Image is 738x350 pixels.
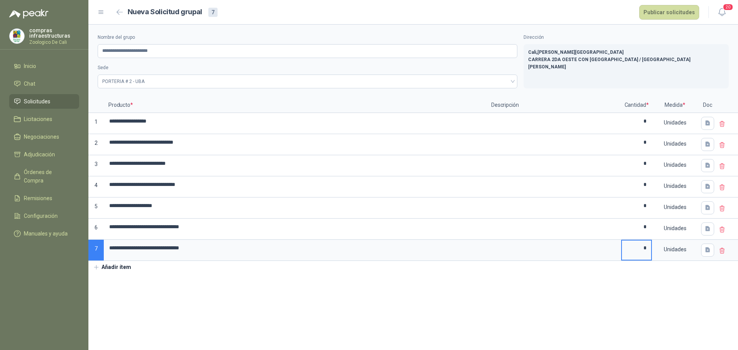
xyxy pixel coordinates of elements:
span: Órdenes de Compra [24,168,72,185]
p: Cantidad [621,98,652,113]
p: Zoologico De Cali [29,40,79,45]
a: Chat [9,76,79,91]
p: 6 [88,219,104,240]
h2: Nueva Solicitud grupal [128,7,202,18]
div: Unidades [653,135,697,153]
span: PORTERIA # 2 - UBA [102,76,513,87]
label: Nombre del grupo [98,34,517,41]
span: Negociaciones [24,133,59,141]
p: 3 [88,155,104,176]
span: Licitaciones [24,115,52,123]
span: Inicio [24,62,36,70]
a: Solicitudes [9,94,79,109]
p: Cali , [PERSON_NAME][GEOGRAPHIC_DATA] [528,49,724,56]
button: 20 [715,5,729,19]
p: Producto [104,98,487,113]
a: Remisiones [9,191,79,206]
a: Configuración [9,209,79,223]
p: 7 [88,240,104,261]
p: CARRERA 2DA OESTE CON [GEOGRAPHIC_DATA] / [GEOGRAPHIC_DATA][PERSON_NAME] [528,56,724,71]
span: Configuración [24,212,58,220]
div: Unidades [653,198,697,216]
a: Manuales y ayuda [9,226,79,241]
p: Descripción [487,98,621,113]
a: Órdenes de Compra [9,165,79,188]
a: Inicio [9,59,79,73]
img: Logo peakr [9,9,48,18]
a: Negociaciones [9,129,79,144]
div: Unidades [653,177,697,195]
span: Chat [24,80,35,88]
div: Unidades [653,156,697,174]
label: Dirección [524,34,729,41]
label: Sede [98,64,517,71]
a: Adjudicación [9,147,79,162]
p: 4 [88,176,104,197]
img: Company Logo [10,29,24,43]
p: 2 [88,134,104,155]
p: 5 [88,197,104,219]
span: Manuales y ayuda [24,229,68,238]
p: compras infraestructuras [29,28,79,38]
div: Unidades [653,219,697,237]
div: 7 [208,8,218,17]
div: Unidades [653,241,697,258]
a: Licitaciones [9,112,79,126]
button: Añadir ítem [88,261,136,274]
span: Adjudicación [24,150,55,159]
span: Remisiones [24,194,52,202]
div: Unidades [653,114,697,131]
p: Doc [698,98,717,113]
span: 20 [723,3,733,11]
p: Medida [652,98,698,113]
span: Solicitudes [24,97,50,106]
p: 1 [88,113,104,134]
button: Publicar solicitudes [639,5,699,20]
